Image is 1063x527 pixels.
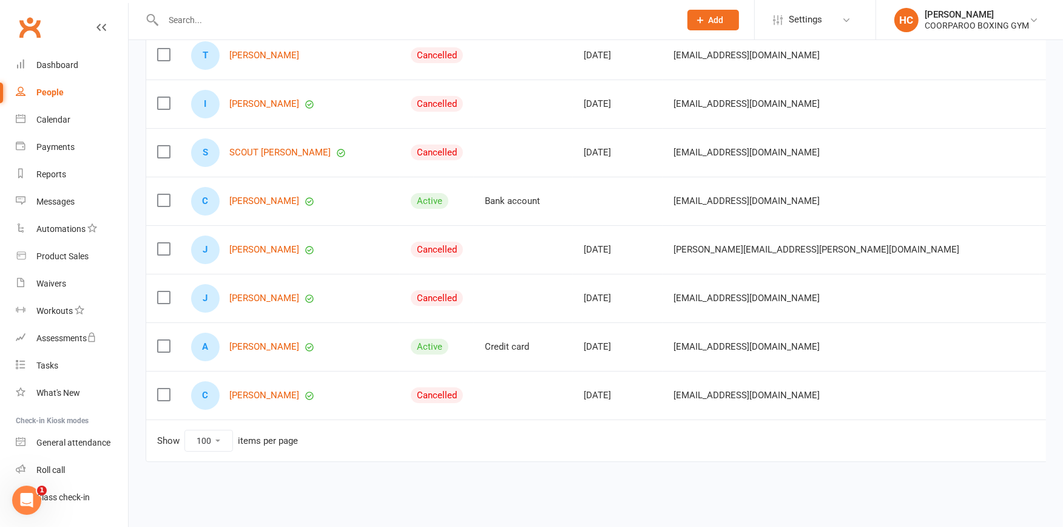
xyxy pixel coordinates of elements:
span: 1 [37,486,47,495]
div: [DATE] [584,342,652,352]
div: Tasks [36,361,58,370]
div: THEO [191,41,220,70]
a: Workouts [16,297,128,325]
a: Clubworx [15,12,45,42]
div: Dashboard [36,60,78,70]
div: Cancelled [411,144,463,160]
div: Calendar [36,115,70,124]
a: Tasks [16,352,128,379]
a: Class kiosk mode [16,484,128,511]
a: [PERSON_NAME] [229,390,299,401]
div: Cancelled [411,47,463,63]
div: People [36,87,64,97]
span: [EMAIL_ADDRESS][DOMAIN_NAME] [673,384,820,407]
div: Active [411,193,448,209]
a: [PERSON_NAME] [229,50,299,61]
a: Payments [16,134,128,161]
div: [DATE] [584,293,652,304]
span: [EMAIL_ADDRESS][DOMAIN_NAME] [673,189,820,212]
span: Settings [789,6,822,33]
div: COORPAROO BOXING GYM [925,20,1029,31]
span: [EMAIL_ADDRESS][DOMAIN_NAME] [673,92,820,115]
div: JON [191,236,220,264]
div: Credit card [485,342,562,352]
div: Roll call [36,465,65,475]
div: Cancelled [411,96,463,112]
div: Cancelled [411,242,463,257]
a: General attendance kiosk mode [16,429,128,457]
div: Reports [36,169,66,179]
div: CAMERON [191,187,220,216]
a: Assessments [16,325,128,352]
div: HC [894,8,919,32]
div: items per page [238,436,298,446]
div: Cancelled [411,290,463,306]
span: [PERSON_NAME][EMAIL_ADDRESS][PERSON_NAME][DOMAIN_NAME] [673,238,959,261]
a: Automations [16,216,128,243]
a: Dashboard [16,52,128,79]
a: [PERSON_NAME] [229,245,299,255]
span: [EMAIL_ADDRESS][DOMAIN_NAME] [673,141,820,164]
div: CAITLIN [191,381,220,410]
a: Messages [16,188,128,216]
div: Class check-in [36,492,90,502]
div: Automations [36,224,86,234]
div: General attendance [36,438,110,447]
a: SCOUT [PERSON_NAME] [229,148,331,158]
div: Workouts [36,306,73,316]
div: Show [157,430,298,452]
a: Roll call [16,457,128,484]
div: Payments [36,142,75,152]
span: Add [709,15,724,25]
div: [DATE] [584,148,652,158]
iframe: Intercom live chat [12,486,41,515]
div: [DATE] [584,99,652,109]
a: [PERSON_NAME] [229,342,299,352]
a: [PERSON_NAME] [229,99,299,109]
div: Messages [36,197,75,206]
div: IVAN [191,90,220,118]
div: [DATE] [584,245,652,255]
div: ANDREW [191,333,220,361]
span: [EMAIL_ADDRESS][DOMAIN_NAME] [673,44,820,67]
a: What's New [16,379,128,407]
a: Calendar [16,106,128,134]
button: Add [687,10,739,30]
div: Bank account [485,196,562,206]
div: Assessments [36,333,96,343]
div: JONAH [191,284,220,313]
div: SCOUT [191,138,220,167]
div: What's New [36,388,80,398]
div: [DATE] [584,390,652,401]
span: [EMAIL_ADDRESS][DOMAIN_NAME] [673,335,820,358]
div: Waivers [36,279,66,288]
a: Product Sales [16,243,128,270]
div: [PERSON_NAME] [925,9,1029,20]
span: [EMAIL_ADDRESS][DOMAIN_NAME] [673,287,820,310]
div: [DATE] [584,50,652,61]
div: Product Sales [36,251,89,261]
a: People [16,79,128,106]
a: Waivers [16,270,128,297]
input: Search... [160,12,672,29]
a: [PERSON_NAME] [229,196,299,206]
a: [PERSON_NAME] [229,293,299,304]
a: Reports [16,161,128,188]
div: Active [411,339,448,355]
div: Cancelled [411,387,463,403]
